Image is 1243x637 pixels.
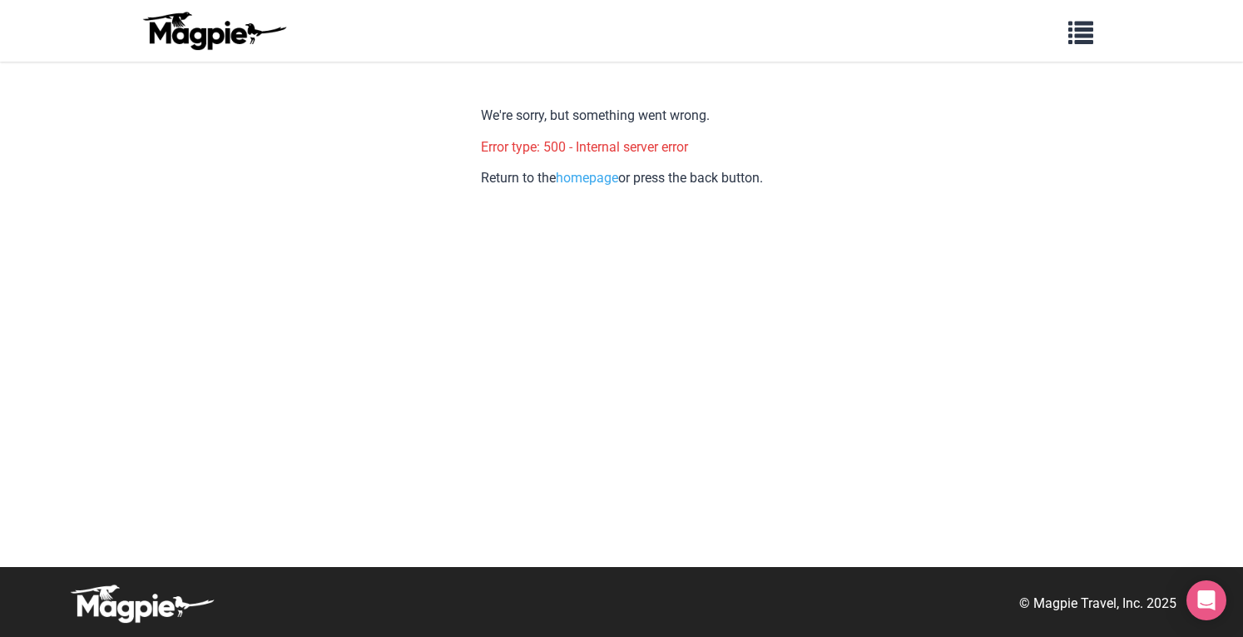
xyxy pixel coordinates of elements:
p: We're sorry, but something went wrong. [481,105,763,127]
p: Return to the or press the back button. [481,167,763,189]
a: homepage [556,170,618,186]
img: logo-white-d94fa1abed81b67a048b3d0f0ab5b955.png [67,584,216,624]
p: Error type: 500 - Internal server error [481,137,763,158]
div: Open Intercom Messenger [1186,580,1226,620]
p: © Magpie Travel, Inc. 2025 [1019,593,1176,615]
img: logo-ab69f6fb50320c5b225c76a69d11143b.png [139,11,289,51]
